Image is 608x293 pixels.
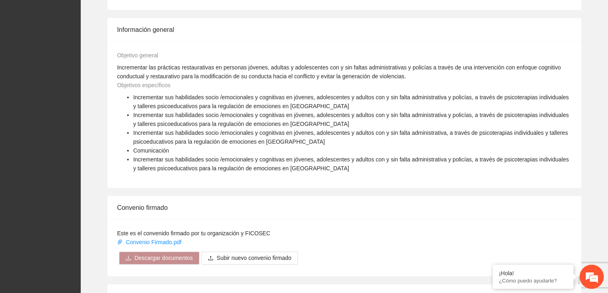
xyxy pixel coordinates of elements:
span: download [126,255,131,262]
div: Convenio firmado [117,196,572,219]
div: ¡Hola! [499,270,568,276]
span: Objetivos específicos [117,82,170,88]
span: uploadSubir nuevo convenio firmado [201,255,298,262]
span: Subir nuevo convenio firmado [217,254,291,263]
span: Descargar documentos [134,254,193,263]
span: upload [208,255,214,262]
span: paper-clip [117,239,123,245]
span: Objetivo general [117,52,158,59]
span: Este es el convenido firmado por tu organización y FICOSEC [117,230,270,236]
p: ¿Cómo puedo ayudarte? [499,278,568,284]
a: Convenio Firmado.pdf [117,239,183,245]
button: uploadSubir nuevo convenio firmado [201,252,298,265]
span: Incrementar las prácticas restaurativas en personas jóvenes, adultas y adolescentes con y sin fal... [117,64,561,80]
span: Comunicación [133,147,169,154]
div: Chatee con nosotros ahora [42,41,136,52]
div: Minimizar ventana de chat en vivo [132,4,152,23]
span: Incrementar sus habilidades socio /emocionales y cognitivas en jóvenes, adolescentes y adultos co... [133,130,568,145]
textarea: Escriba su mensaje y pulse “Intro” [4,202,154,230]
button: downloadDescargar documentos [119,252,199,265]
span: Estamos en línea. [47,98,111,180]
div: Información general [117,18,572,41]
span: Incrementar sus habilidades socio /emocionales y cognitivas en jóvenes, adolescentes y adultos co... [133,94,569,109]
span: Incrementar sus habilidades socio /emocionales y cognitivas en jóvenes, adolescentes y adultos co... [133,156,569,172]
span: Incrementar sus habilidades socio /emocionales y cognitivas en jóvenes, adolescentes y adultos co... [133,112,569,127]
